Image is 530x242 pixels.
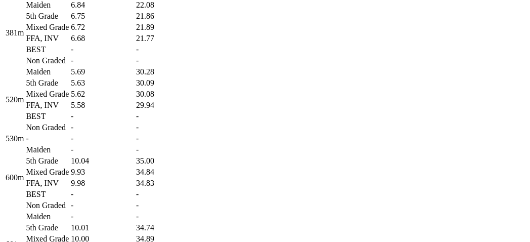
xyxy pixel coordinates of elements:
[136,11,189,21] td: 21.86
[70,134,135,144] td: -
[25,56,69,66] td: Non Graded
[70,167,135,177] td: 9.93
[70,189,135,199] td: -
[70,111,135,122] td: -
[136,67,189,77] td: 30.28
[136,22,189,32] td: 21.89
[70,33,135,44] td: 6.68
[136,100,189,110] td: 29.94
[25,145,69,155] td: Maiden
[25,89,69,99] td: Mixed Grade
[136,33,189,44] td: 21.77
[70,45,135,55] td: -
[5,134,24,144] td: 530m
[25,22,69,32] td: Mixed Grade
[70,22,135,32] td: 6.72
[136,156,189,166] td: 35.00
[136,200,189,211] td: -
[25,33,69,44] td: FFA, INV
[70,200,135,211] td: -
[70,78,135,88] td: 5.63
[136,111,189,122] td: -
[136,167,189,177] td: 34.84
[136,78,189,88] td: 30.09
[70,212,135,222] td: -
[25,134,69,144] td: -
[70,123,135,133] td: -
[25,212,69,222] td: Maiden
[25,223,69,233] td: 5th Grade
[5,145,24,211] td: 600m
[136,189,189,199] td: -
[5,67,24,133] td: 520m
[25,11,69,21] td: 5th Grade
[25,67,69,77] td: Maiden
[25,178,69,188] td: FFA, INV
[136,45,189,55] td: -
[70,67,135,77] td: 5.69
[70,11,135,21] td: 6.75
[25,111,69,122] td: BEST
[136,89,189,99] td: 30.08
[136,134,189,144] td: -
[70,56,135,66] td: -
[70,156,135,166] td: 10.04
[25,123,69,133] td: Non Graded
[25,167,69,177] td: Mixed Grade
[136,212,189,222] td: -
[136,56,189,66] td: -
[70,178,135,188] td: 9.98
[136,178,189,188] td: 34.83
[70,223,135,233] td: 10.01
[136,145,189,155] td: -
[25,200,69,211] td: Non Graded
[25,78,69,88] td: 5th Grade
[25,189,69,199] td: BEST
[136,223,189,233] td: 34.74
[70,89,135,99] td: 5.62
[70,100,135,110] td: 5.58
[70,145,135,155] td: -
[136,123,189,133] td: -
[25,156,69,166] td: 5th Grade
[25,45,69,55] td: BEST
[25,100,69,110] td: FFA, INV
